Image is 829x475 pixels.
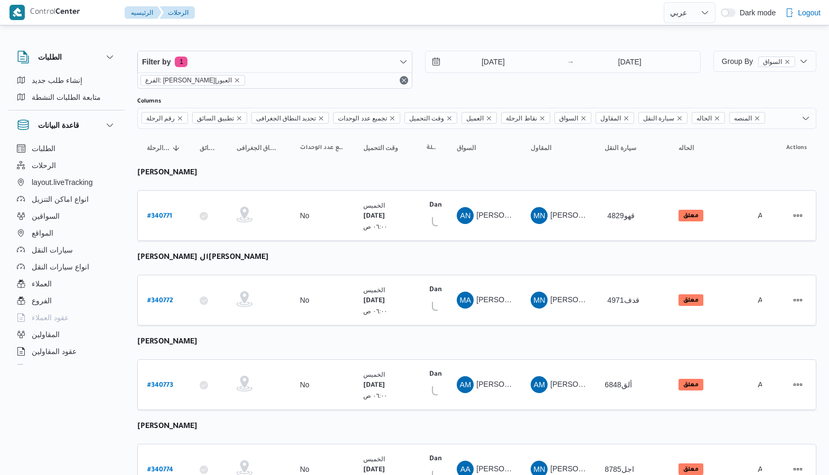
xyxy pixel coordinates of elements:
span: الحاله [692,112,725,124]
div: No [300,295,309,305]
span: معلق [679,294,703,306]
b: Danone - Obour [429,286,479,294]
span: الحاله [679,144,694,152]
button: متابعة الطلبات النشطة [13,89,120,106]
div: No [300,211,309,220]
small: ٠٦:٠٠ ص [363,308,388,314]
span: تحديد النطاق الجغرافى [256,113,316,124]
span: MN [533,207,545,224]
b: معلق [683,297,699,304]
span: متابعة الطلبات النشطة [32,91,101,104]
span: تطبيق السائق [197,113,233,124]
span: [PERSON_NAME] قلاده [550,464,628,473]
b: # 340773 [147,382,173,389]
span: المنصه [729,112,765,124]
span: Actions [786,144,807,152]
span: Logout [798,6,821,19]
button: Open list of options [802,114,810,123]
div: Abozaid Muhammad Abozaid Said [457,376,474,393]
small: الخميس [363,202,385,209]
button: Logout [781,2,825,23]
button: Filter by1 active filters [138,51,412,72]
span: السواق [763,57,782,67]
button: الحاله [674,139,743,156]
span: 4971قدف [607,296,639,304]
button: سيارات النقل [13,241,120,258]
span: 1 active filters [175,57,187,67]
b: [DATE] [363,213,385,220]
button: layout.liveTracking [13,174,120,191]
span: الرحلات [32,159,56,172]
span: عقود المقاولين [32,345,77,358]
button: اجهزة التليفون [13,360,120,377]
button: Remove المنصه from selection in this group [754,115,760,122]
span: نقاط الرحلة [501,112,550,124]
button: السواقين [13,208,120,225]
span: المواقع [32,227,53,239]
b: Danone - Obour [429,202,479,209]
span: تطبيق السائق [200,144,218,152]
button: الرحلات [159,6,195,19]
button: Remove السواق from selection in this group [580,115,587,122]
button: المقاول [526,139,590,156]
button: الرئيسيه [125,6,162,19]
span: [PERSON_NAME] [476,211,537,219]
button: Remove سيارة النقل from selection in this group [676,115,683,122]
button: Remove رقم الرحلة from selection in this group [177,115,183,122]
button: وقت التحميل [359,139,412,156]
span: المقاولين [32,328,60,341]
button: Actions [789,292,806,309]
span: [PERSON_NAME] [476,464,537,473]
span: المقاول [531,144,551,152]
span: معلق [679,463,703,475]
span: سيارات النقل [32,244,73,256]
button: إنشاء طلب جديد [13,72,120,89]
button: المواقع [13,225,120,241]
span: الحاله [696,113,712,124]
button: Remove وقت التحميل from selection in this group [446,115,453,122]
span: نقاط الرحلة [427,144,438,152]
b: معلق [683,382,699,388]
label: Columns [137,97,161,106]
span: رقم الرحلة; Sorted in descending order [147,144,170,152]
span: [PERSON_NAME] ال[PERSON_NAME] [476,295,607,304]
input: Press the down key to open a popover containing a calendar. [426,51,545,72]
button: Remove المقاول from selection in this group [623,115,629,122]
svg: Sorted in descending order [172,144,181,152]
button: remove selected entity [784,59,790,65]
a: #340773 [147,378,173,392]
div: → [567,58,574,66]
span: 4829قهو [607,211,634,220]
span: ألق6848 [605,380,632,389]
span: العميل [466,113,484,124]
span: وقت التحميل [363,144,398,152]
span: رقم الرحلة [146,113,175,124]
button: تطبيق السائق [195,139,222,156]
span: السواق [554,112,591,124]
span: رقم الرحلة [142,112,188,124]
span: Admin [758,465,779,473]
button: الطلبات [17,51,116,63]
span: Admin [758,380,779,389]
span: سيارة النقل [605,144,636,152]
span: AM [460,376,472,393]
span: العملاء [32,277,52,290]
span: العميل [461,112,497,124]
b: [DATE] [363,382,385,389]
span: layout.liveTracking [32,176,92,189]
span: نقاط الرحلة [506,113,536,124]
span: السواق [559,113,578,124]
b: [PERSON_NAME] ال[PERSON_NAME] [137,254,269,262]
button: Remove الحاله from selection in this group [714,115,720,122]
button: انواع سيارات النقل [13,258,120,275]
button: عقود المقاولين [13,343,120,360]
img: X8yXhbKr1z7QwAAAABJRU5ErkJggg== [10,5,25,20]
span: AN [460,207,470,224]
small: الخميس [363,455,385,462]
span: AM [534,376,545,393]
button: تحديد النطاق الجغرافى [232,139,285,156]
span: [PERSON_NAME] [476,380,537,388]
span: سيارة النقل [643,113,674,124]
b: # 340774 [147,467,173,474]
button: المقاولين [13,326,120,343]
